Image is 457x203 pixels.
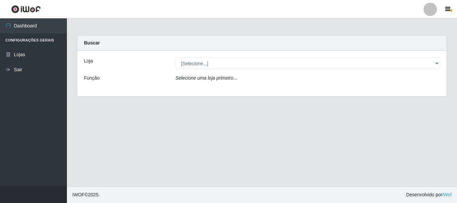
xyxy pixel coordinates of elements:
span: IWOF [72,192,85,197]
span: Desenvolvido por [406,191,452,198]
label: Função [84,75,100,82]
a: iWof [442,192,452,197]
strong: Buscar [84,40,100,45]
label: Loja [84,58,93,65]
i: Selecione uma loja primeiro... [176,75,237,81]
img: CoreUI Logo [11,5,41,13]
span: © 2025 . [72,191,100,198]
